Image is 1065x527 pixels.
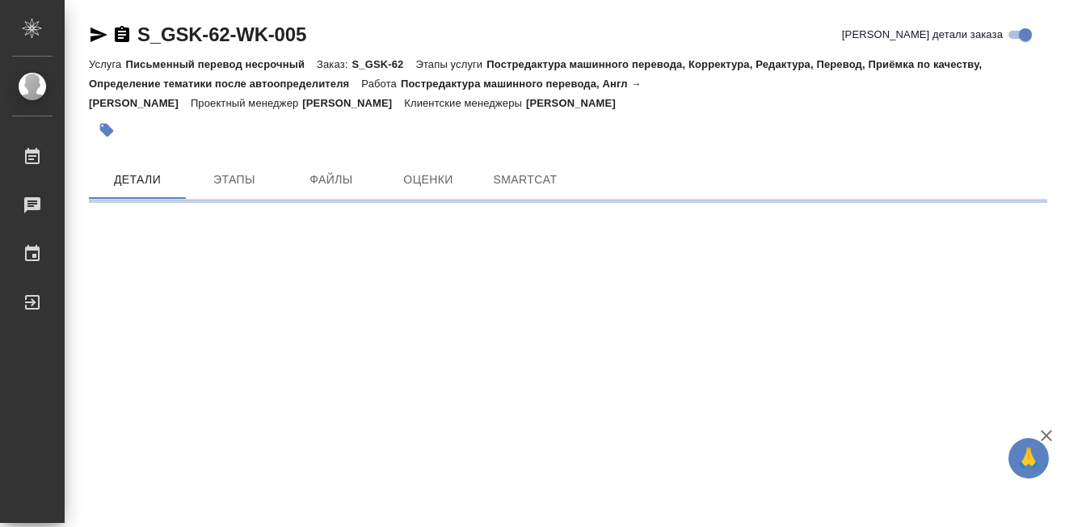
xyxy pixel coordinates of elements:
[112,25,132,44] button: Скопировать ссылку
[89,58,982,90] p: Постредактура машинного перевода, Корректура, Редактура, Перевод, Приёмка по качеству, Определени...
[361,78,401,90] p: Работа
[99,170,176,190] span: Детали
[317,58,351,70] p: Заказ:
[89,112,124,148] button: Добавить тэг
[486,170,564,190] span: SmartCat
[302,97,404,109] p: [PERSON_NAME]
[191,97,302,109] p: Проектный менеджер
[293,170,370,190] span: Файлы
[526,97,628,109] p: [PERSON_NAME]
[415,58,486,70] p: Этапы услуги
[351,58,415,70] p: S_GSK-62
[89,25,108,44] button: Скопировать ссылку для ЯМессенджера
[404,97,526,109] p: Клиентские менеджеры
[137,23,306,45] a: S_GSK-62-WK-005
[89,58,125,70] p: Услуга
[1008,438,1049,479] button: 🙏
[125,58,317,70] p: Письменный перевод несрочный
[389,170,467,190] span: Оценки
[196,170,273,190] span: Этапы
[1015,441,1042,475] span: 🙏
[842,27,1003,43] span: [PERSON_NAME] детали заказа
